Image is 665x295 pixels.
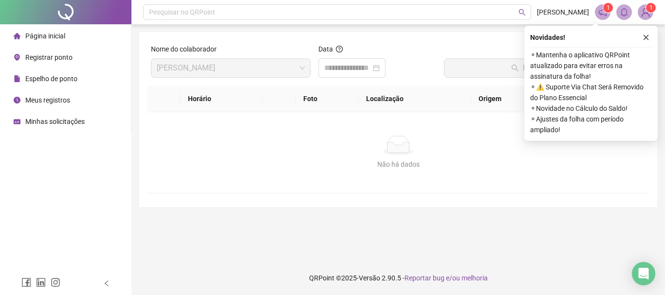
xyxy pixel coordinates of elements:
span: Espelho de ponto [25,75,77,83]
span: Página inicial [25,32,65,40]
th: Origem [471,86,552,112]
span: clock-circle [14,97,20,104]
span: instagram [51,278,60,287]
button: Buscar registros [444,58,646,78]
span: ⚬ Mantenha o aplicativo QRPoint atualizado para evitar erros na assinatura da folha! [530,50,652,82]
span: Reportar bug e/ou melhoria [405,274,488,282]
label: Nome do colaborador [151,44,223,54]
span: question-circle [336,46,343,52]
span: ⚬ Novidade no Cálculo do Saldo! [530,103,652,114]
span: Novidades ! [530,32,565,43]
span: file [14,75,20,82]
span: Registrar ponto [25,53,73,61]
span: left [103,280,110,287]
th: Localização [358,86,471,112]
span: close [643,34,649,41]
span: home [14,33,20,39]
span: Minhas solicitações [25,118,85,125]
span: environment [14,54,20,61]
span: bell [620,8,628,17]
span: 1 [607,4,610,11]
span: facebook [21,278,31,287]
span: ⚬ Ajustes da folha com período ampliado! [530,114,652,135]
span: [PERSON_NAME] [537,7,589,17]
img: 93716 [638,5,653,19]
span: linkedin [36,278,46,287]
th: Foto [296,86,358,112]
footer: QRPoint © 2025 - 2.90.5 - [131,261,665,295]
span: RONILDO OLIVEIRA SILVA [157,59,305,77]
span: notification [598,8,607,17]
th: Horário [180,86,263,112]
sup: Atualize o seu contato no menu Meus Dados [646,3,656,13]
span: 1 [649,4,653,11]
span: Meus registros [25,96,70,104]
span: Data [318,45,333,53]
div: Open Intercom Messenger [632,262,655,285]
span: schedule [14,118,20,125]
span: search [518,9,526,16]
span: ⚬ ⚠️ Suporte Via Chat Será Removido do Plano Essencial [530,82,652,103]
div: Não há dados [159,159,638,170]
span: Versão [359,274,380,282]
sup: 1 [603,3,613,13]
